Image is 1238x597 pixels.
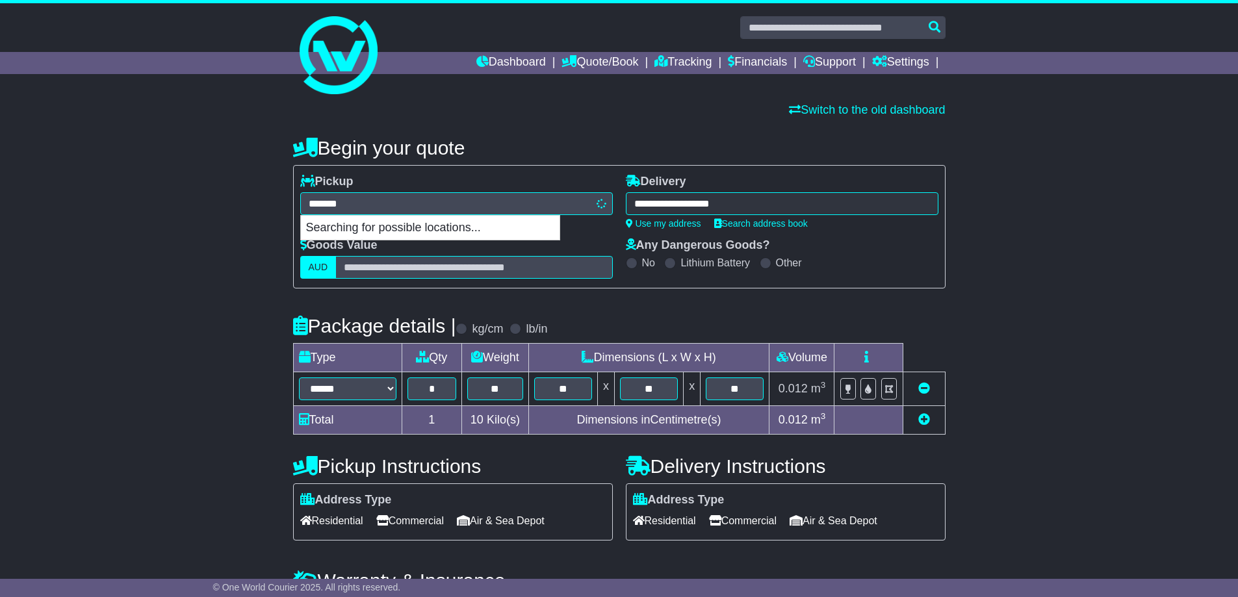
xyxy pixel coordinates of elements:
[790,511,877,531] span: Air & Sea Depot
[528,344,769,372] td: Dimensions (L x W x H)
[642,257,655,269] label: No
[472,322,503,337] label: kg/cm
[293,137,946,159] h4: Begin your quote
[654,52,712,74] a: Tracking
[779,382,808,395] span: 0.012
[476,52,546,74] a: Dashboard
[293,406,402,435] td: Total
[528,406,769,435] td: Dimensions in Centimetre(s)
[471,413,484,426] span: 10
[293,344,402,372] td: Type
[918,382,930,395] a: Remove this item
[213,582,401,592] span: © One World Courier 2025. All rights reserved.
[376,511,444,531] span: Commercial
[626,238,770,253] label: Any Dangerous Goods?
[789,103,945,116] a: Switch to the old dashboard
[526,322,547,337] label: lb/in
[728,52,787,74] a: Financials
[811,413,826,426] span: m
[709,511,777,531] span: Commercial
[680,257,750,269] label: Lithium Battery
[626,175,686,189] label: Delivery
[597,372,614,406] td: x
[779,413,808,426] span: 0.012
[402,406,462,435] td: 1
[293,570,946,591] h4: Warranty & Insurance
[561,52,638,74] a: Quote/Book
[300,493,392,507] label: Address Type
[462,344,529,372] td: Weight
[872,52,929,74] a: Settings
[626,455,946,477] h4: Delivery Instructions
[633,493,725,507] label: Address Type
[300,511,363,531] span: Residential
[300,175,354,189] label: Pickup
[626,218,701,229] a: Use my address
[821,411,826,421] sup: 3
[457,511,545,531] span: Air & Sea Depot
[811,382,826,395] span: m
[293,315,456,337] h4: Package details |
[769,344,834,372] td: Volume
[714,218,808,229] a: Search address book
[300,238,378,253] label: Goods Value
[300,256,337,279] label: AUD
[803,52,856,74] a: Support
[776,257,802,269] label: Other
[301,216,560,240] p: Searching for possible locations...
[402,344,462,372] td: Qty
[462,406,529,435] td: Kilo(s)
[633,511,696,531] span: Residential
[293,455,613,477] h4: Pickup Instructions
[821,380,826,390] sup: 3
[918,413,930,426] a: Add new item
[684,372,701,406] td: x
